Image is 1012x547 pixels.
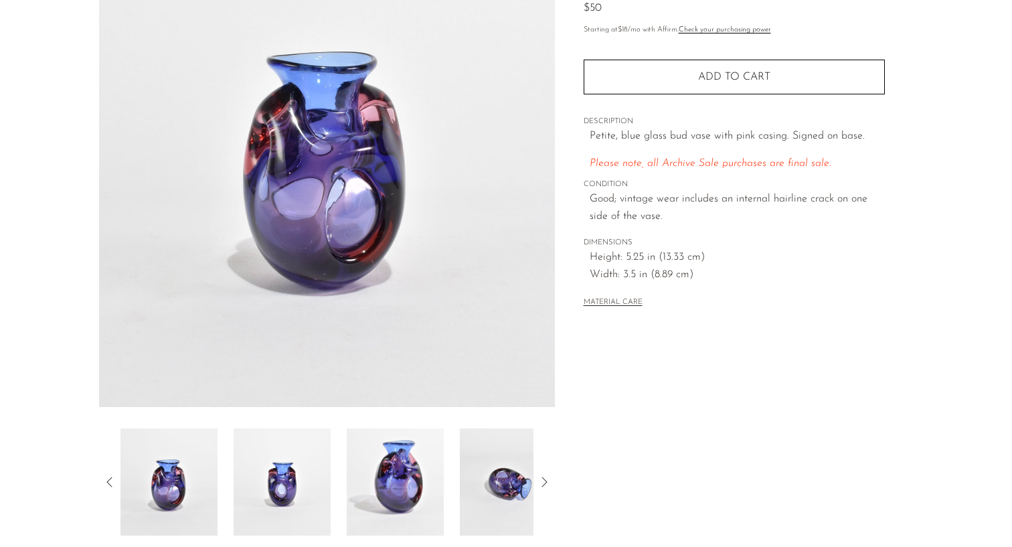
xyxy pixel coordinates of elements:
img: Art Glass Vase [460,428,557,536]
img: Art Glass Vase [234,428,331,536]
p: Petite, blue glass bud vase with pink casing. Signed on base. [590,128,885,145]
span: Height: 5.25 in (13.33 cm) [590,249,885,266]
span: Width: 3.5 in (8.89 cm) [590,266,885,284]
button: MATERIAL CARE [584,298,643,308]
span: DIMENSIONS [584,237,885,249]
a: Check your purchasing power - Learn more about Affirm Financing (opens in modal) [679,26,771,33]
button: Add to cart [584,60,885,94]
span: $50 [584,3,602,13]
span: Good; vintage wear includes an internal hairline crack on one side of the vase. [590,191,885,225]
span: $18 [618,26,628,33]
span: Please note, all Archive Sale purchases are final sale. [590,158,831,169]
img: Art Glass Vase [347,428,444,536]
img: Art Glass Vase [120,428,218,536]
p: Starting at /mo with Affirm. [584,24,885,36]
span: DESCRIPTION [584,116,885,128]
span: Add to cart [698,71,770,84]
span: CONDITION [584,179,885,191]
